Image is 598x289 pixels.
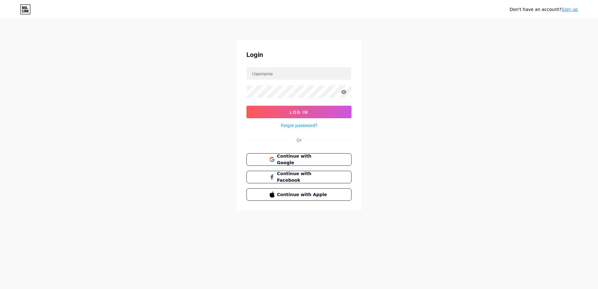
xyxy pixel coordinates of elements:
[561,7,578,12] a: Sign up
[290,109,308,115] span: Log In
[509,6,578,13] div: Don't have an account?
[277,153,329,166] span: Continue with Google
[246,153,352,166] button: Continue with Google
[281,122,317,129] a: Forgot password?
[277,170,329,184] span: Continue with Facebook
[296,137,302,143] div: Or
[246,171,352,183] button: Continue with Facebook
[247,67,351,80] input: Username
[277,191,329,198] span: Continue with Apple
[246,188,352,201] button: Continue with Apple
[246,106,352,118] button: Log In
[246,50,352,59] div: Login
